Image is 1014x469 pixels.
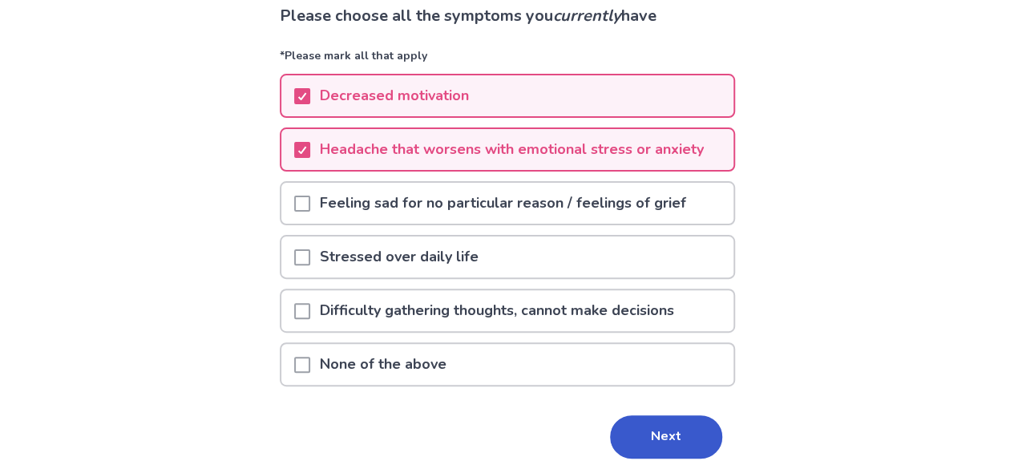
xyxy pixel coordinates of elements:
[280,4,735,28] p: Please choose all the symptoms you have
[310,344,456,385] p: None of the above
[280,47,735,74] p: *Please mark all that apply
[310,183,696,224] p: Feeling sad for no particular reason / feelings of grief
[310,237,488,277] p: Stressed over daily life
[553,5,621,26] i: currently
[310,290,684,331] p: Difficulty gathering thoughts, cannot make decisions
[310,129,713,170] p: Headache that worsens with emotional stress or anxiety
[610,415,722,459] button: Next
[310,75,479,116] p: Decreased motivation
